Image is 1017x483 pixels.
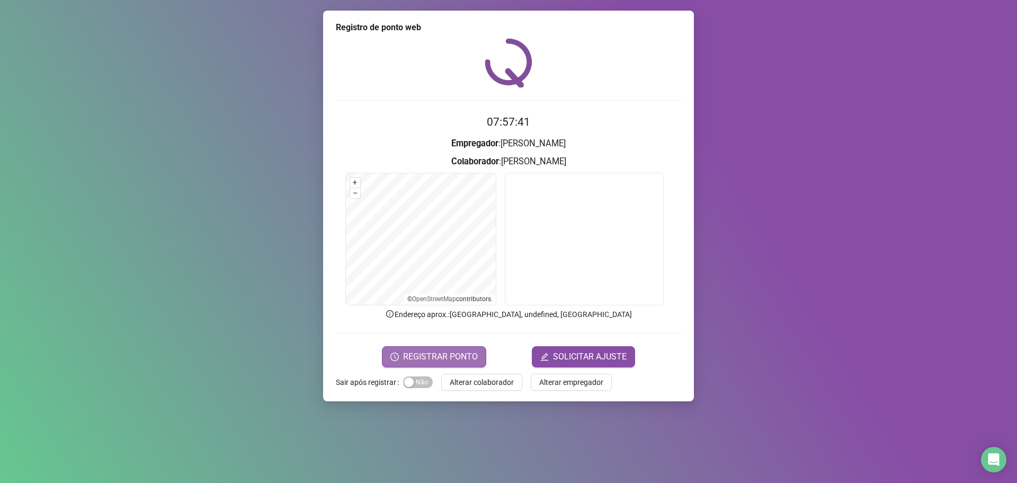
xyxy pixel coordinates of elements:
[390,353,399,361] span: clock-circle
[487,116,530,128] time: 07:57:41
[485,38,532,87] img: QRPoint
[412,295,456,303] a: OpenStreetMap
[336,309,681,320] p: Endereço aprox. : [GEOGRAPHIC_DATA], undefined, [GEOGRAPHIC_DATA]
[553,350,627,363] span: SOLICITAR AJUSTE
[403,350,478,363] span: REGISTRAR PONTO
[385,309,395,319] span: info-circle
[336,374,403,391] label: Sair após registrar
[532,346,635,367] button: editSOLICITAR AJUSTE
[451,156,499,166] strong: Colaborador
[441,374,522,391] button: Alterar colaborador
[350,178,360,188] button: +
[407,295,493,303] li: © contributors.
[540,353,549,361] span: edit
[350,188,360,198] button: –
[981,447,1006,472] div: Open Intercom Messenger
[382,346,486,367] button: REGISTRAR PONTO
[336,155,681,169] h3: : [PERSON_NAME]
[531,374,612,391] button: Alterar empregador
[336,137,681,151] h3: : [PERSON_NAME]
[336,21,681,34] div: Registro de ponto web
[539,376,603,388] span: Alterar empregador
[450,376,514,388] span: Alterar colaborador
[451,138,498,148] strong: Empregador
